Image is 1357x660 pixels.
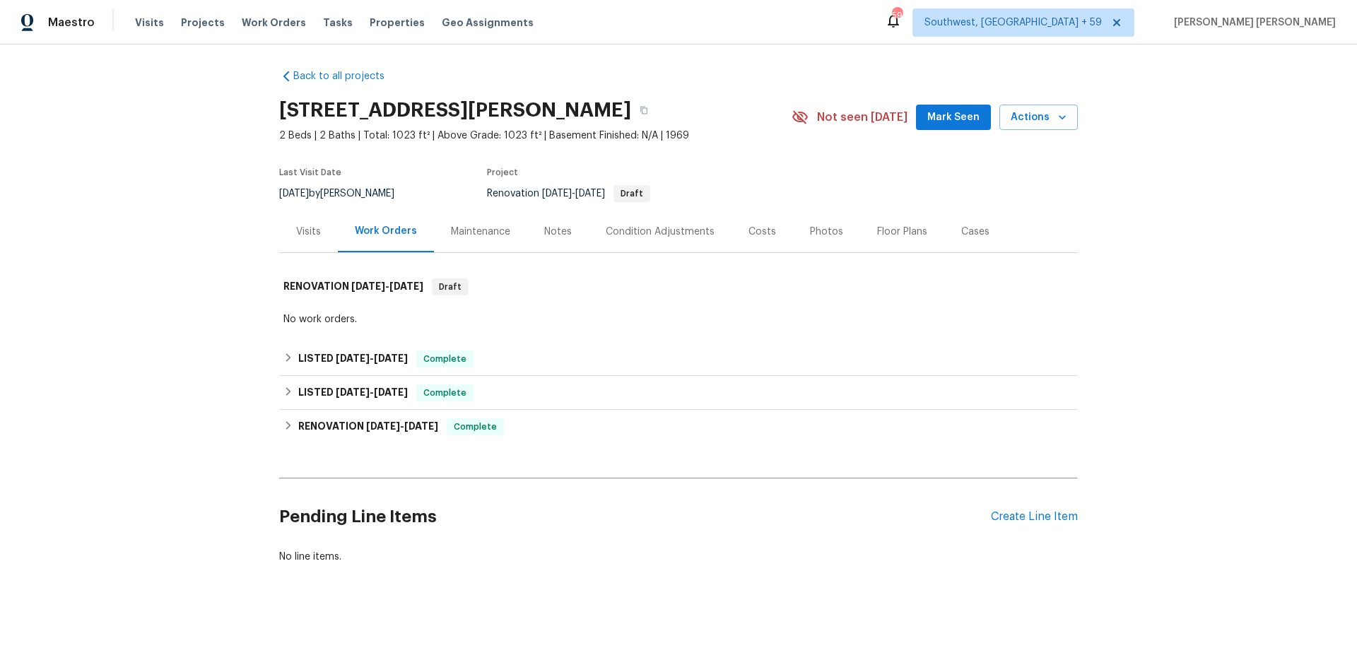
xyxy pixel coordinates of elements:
span: [DATE] [374,387,408,397]
span: Complete [418,386,472,400]
span: Complete [448,420,503,434]
button: Mark Seen [916,105,991,131]
span: [DATE] [351,281,385,291]
span: Project [487,168,518,177]
span: - [336,353,408,363]
span: Work Orders [242,16,306,30]
span: [DATE] [336,387,370,397]
span: [PERSON_NAME] [PERSON_NAME] [1168,16,1336,30]
span: Last Visit Date [279,168,341,177]
span: Visits [135,16,164,30]
span: [DATE] [366,421,400,431]
div: No work orders. [283,312,1074,326]
div: No line items. [279,550,1078,564]
div: Costs [748,225,776,239]
span: Draft [433,280,467,294]
span: Draft [615,189,649,198]
div: Work Orders [355,224,417,238]
div: LISTED [DATE]-[DATE]Complete [279,342,1078,376]
h2: [STREET_ADDRESS][PERSON_NAME] [279,103,631,117]
a: Back to all projects [279,69,415,83]
h6: RENOVATION [283,278,423,295]
h6: LISTED [298,384,408,401]
span: - [542,189,605,199]
div: Photos [810,225,843,239]
span: Maestro [48,16,95,30]
span: Properties [370,16,425,30]
span: - [366,421,438,431]
span: Projects [181,16,225,30]
button: Actions [999,105,1078,131]
span: - [336,387,408,397]
div: 597 [892,8,902,23]
h2: Pending Line Items [279,484,991,550]
div: Condition Adjustments [606,225,715,239]
span: Renovation [487,189,650,199]
span: Actions [1011,109,1067,126]
div: RENOVATION [DATE]-[DATE]Draft [279,264,1078,310]
span: [DATE] [404,421,438,431]
span: [DATE] [374,353,408,363]
span: 2 Beds | 2 Baths | Total: 1023 ft² | Above Grade: 1023 ft² | Basement Finished: N/A | 1969 [279,129,792,143]
span: - [351,281,423,291]
h6: RENOVATION [298,418,438,435]
span: Not seen [DATE] [817,110,907,124]
span: Complete [418,352,472,366]
span: Southwest, [GEOGRAPHIC_DATA] + 59 [924,16,1102,30]
h6: LISTED [298,350,408,367]
span: [DATE] [336,353,370,363]
div: Maintenance [451,225,510,239]
span: [DATE] [542,189,572,199]
div: by [PERSON_NAME] [279,185,411,202]
span: Tasks [323,18,353,28]
button: Copy Address [631,98,657,123]
span: Geo Assignments [442,16,534,30]
div: Floor Plans [877,225,927,239]
div: Visits [296,225,321,239]
span: Mark Seen [927,109,980,126]
span: [DATE] [575,189,605,199]
div: LISTED [DATE]-[DATE]Complete [279,376,1078,410]
span: [DATE] [279,189,309,199]
div: Cases [961,225,989,239]
span: [DATE] [389,281,423,291]
div: Notes [544,225,572,239]
div: Create Line Item [991,510,1078,524]
div: RENOVATION [DATE]-[DATE]Complete [279,410,1078,444]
